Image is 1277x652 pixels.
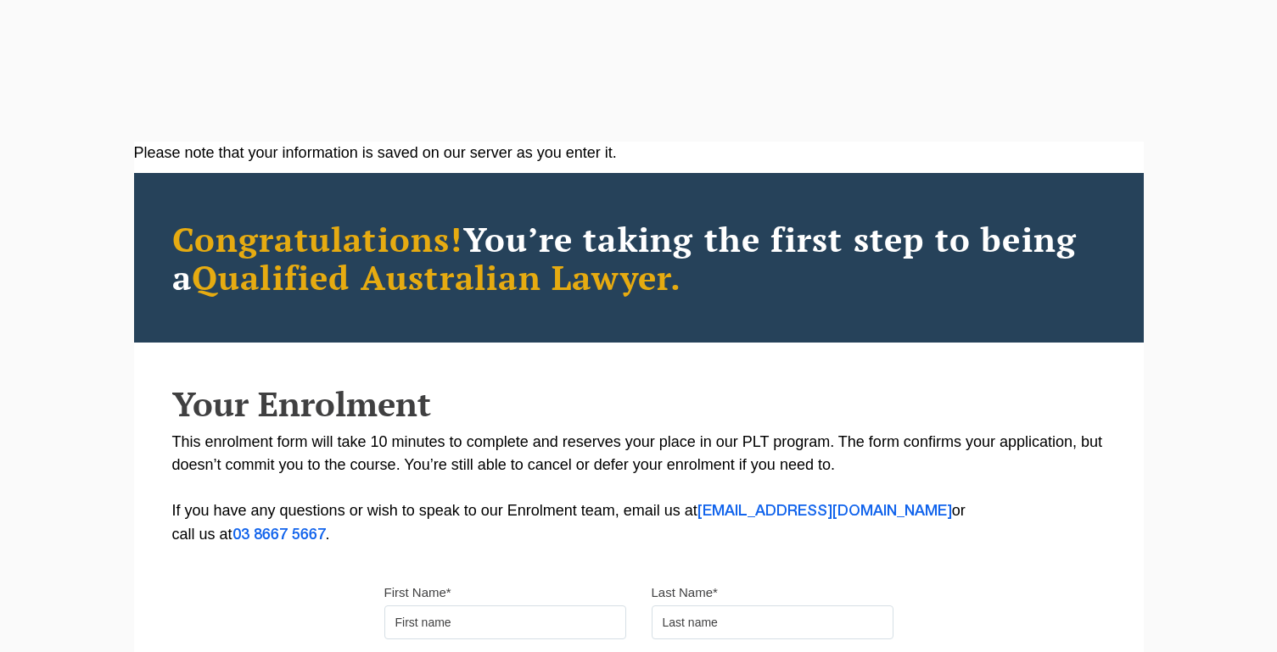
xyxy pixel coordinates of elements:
label: Last Name* [652,584,718,601]
span: Congratulations! [172,216,463,261]
a: 03 8667 5667 [232,528,326,542]
div: Please note that your information is saved on our server as you enter it. [134,142,1144,164]
p: This enrolment form will take 10 minutes to complete and reserves your place in our PLT program. ... [172,431,1106,547]
span: Qualified Australian Lawyer. [192,254,682,299]
label: First Name* [384,584,451,601]
h2: You’re taking the first step to being a [172,220,1106,296]
input: First name [384,605,626,639]
a: [EMAIL_ADDRESS][DOMAIN_NAME] [697,504,952,518]
h2: Your Enrolment [172,385,1106,422]
input: Last name [652,605,893,639]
